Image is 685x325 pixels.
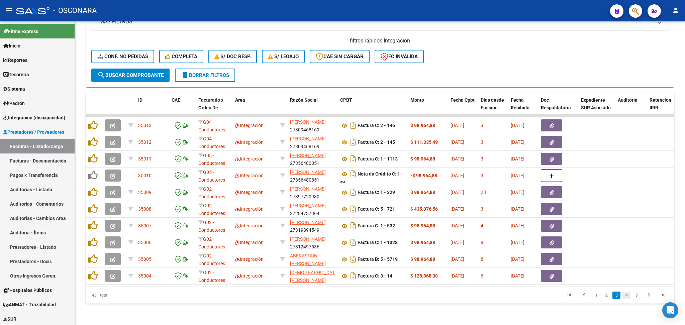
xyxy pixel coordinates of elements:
[235,273,264,279] span: Integración
[138,139,152,145] span: 35012
[410,97,424,103] span: Monto
[451,223,464,228] span: [DATE]
[138,97,142,103] span: ID
[451,190,464,195] span: [DATE]
[198,170,225,198] span: G05 - Conductores Navales Rosario
[181,71,189,79] mat-icon: delete
[165,53,197,60] span: Completa
[410,190,435,195] strong: $ 98.964,88
[621,290,631,301] li: page 4
[358,274,392,279] strong: Factura C: 3 - 14
[591,290,601,301] li: page 1
[349,153,358,164] i: Descargar documento
[316,53,364,60] span: CAE SIN CARGAR
[290,119,326,125] span: [PERSON_NAME]
[5,6,13,14] mat-icon: menu
[349,254,358,264] i: Descargar documento
[235,97,245,103] span: Area
[581,97,611,110] span: Expediente SUR Asociado
[358,156,398,162] strong: Factura C: 1 - 1113
[622,292,630,299] a: 4
[349,169,358,179] i: Descargar documento
[159,50,203,63] button: Completa
[410,240,435,245] strong: $ 98.964,88
[481,206,483,212] span: 3
[375,50,424,63] button: FC Inválida
[235,139,264,145] span: Integración
[235,256,264,262] span: Integración
[290,186,326,192] span: [PERSON_NAME]
[97,71,105,79] mat-icon: search
[3,71,29,78] span: Tesorería
[481,156,483,161] span: 3
[135,93,169,122] datatable-header-cell: ID
[481,273,483,279] span: 6
[410,206,438,212] strong: $ 435.376,56
[138,273,152,279] span: 35004
[601,290,611,301] li: page 2
[650,97,671,110] span: Retencion IIBB
[511,156,524,161] span: [DATE]
[481,97,504,110] span: Días desde Emisión
[340,97,352,103] span: CPBT
[53,3,97,18] span: - OSCONARA
[235,156,264,161] span: Integración
[672,6,680,14] mat-icon: person
[3,301,56,308] span: ANMAT - Trazabilidad
[358,123,395,128] strong: Factura C: 2 - 146
[481,173,483,178] span: 3
[290,236,326,242] span: [PERSON_NAME]
[91,50,154,63] button: Conf. no pedidas
[451,206,464,212] span: [DATE]
[97,72,164,78] span: Buscar Comprobante
[138,206,152,212] span: 35008
[290,203,326,208] span: [PERSON_NAME]
[290,170,326,175] span: [PERSON_NAME]
[410,223,435,228] strong: $ 98.964,88
[138,173,152,178] span: 35010
[290,220,326,225] span: [PERSON_NAME]
[358,240,398,245] strong: Factura C: 1 - 1328
[235,206,264,212] span: Integración
[287,93,337,122] datatable-header-cell: Razón Social
[358,190,395,195] strong: Factura C: 1 - 329
[349,270,358,281] i: Descargar documento
[349,137,358,147] i: Descargar documento
[3,287,52,294] span: Hospitales Públicos
[358,207,395,212] strong: Factura C: 5 - 721
[340,172,403,186] strong: Nota de Crédito C: 1 - 56
[290,152,335,166] div: 27356480851
[91,37,669,44] h4: - filtros rápidos Integración -
[615,93,647,122] datatable-header-cell: Auditoria
[290,270,339,283] span: [DEMOGRAPHIC_DATA] [PERSON_NAME]
[657,292,670,299] a: go to last page
[410,156,435,161] strong: $ 98.964,88
[541,97,571,110] span: Doc Respaldatoria
[290,185,335,199] div: 27397720980
[451,240,464,245] span: [DATE]
[214,53,251,60] span: S/ Doc Resp.
[410,173,437,178] strong: -$ 98.964,88
[290,253,326,266] span: ABERASTAIN [PERSON_NAME]
[451,97,475,103] span: Fecha Cpbt
[481,190,486,195] span: 28
[198,253,225,281] span: G02 - Conductores Navales Central
[618,97,638,103] span: Auditoria
[349,237,358,248] i: Descargar documento
[478,93,508,122] datatable-header-cell: Días desde Emisión
[290,219,335,233] div: 27319894549
[232,93,278,122] datatable-header-cell: Area
[290,169,335,183] div: 27356480851
[198,153,225,181] span: G05 - Conductores Navales Rosario
[91,69,170,82] button: Buscar Comprobante
[290,235,335,249] div: 27312497536
[181,72,229,78] span: Borrar Filtros
[290,269,335,283] div: 27302011228
[3,57,27,64] span: Reportes
[481,256,483,262] span: 8
[451,139,464,145] span: [DATE]
[511,123,524,128] span: [DATE]
[511,240,524,245] span: [DATE]
[290,136,326,141] span: [PERSON_NAME]
[86,287,202,304] div: 461 total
